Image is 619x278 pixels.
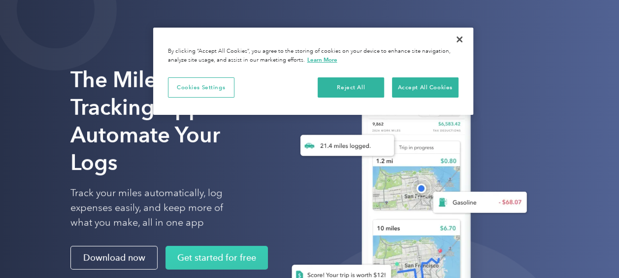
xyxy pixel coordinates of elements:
div: By clicking “Accept All Cookies”, you agree to the storing of cookies on your device to enhance s... [168,47,458,65]
a: Download now [70,246,158,270]
div: Cookie banner [153,28,473,115]
p: Track your miles automatically, log expenses easily, and keep more of what you make, all in one app [70,186,246,230]
button: Reject All [318,77,384,98]
button: Accept All Cookies [392,77,458,98]
button: Close [449,29,470,50]
strong: The Mileage Tracking App to Automate Your Logs [70,67,228,175]
a: Get started for free [165,246,268,270]
a: More information about your privacy, opens in a new tab [307,56,337,63]
button: Cookies Settings [168,77,234,98]
div: Privacy [153,28,473,115]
